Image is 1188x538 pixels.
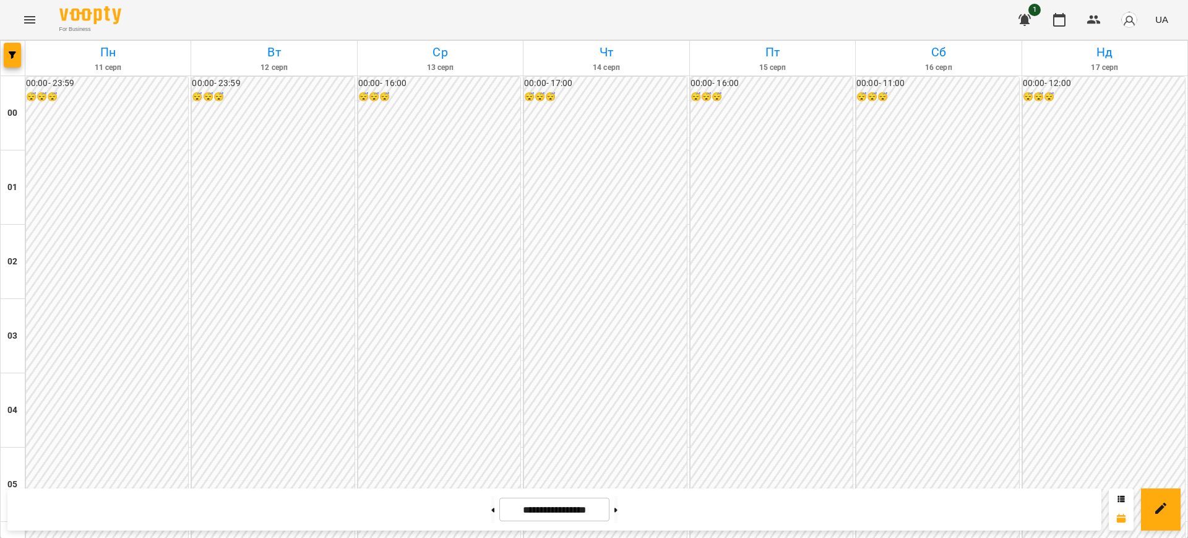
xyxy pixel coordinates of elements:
h6: 😴😴😴 [524,90,686,104]
h6: 😴😴😴 [358,90,520,104]
h6: 😴😴😴 [691,90,853,104]
h6: 😴😴😴 [856,90,1018,104]
h6: 02 [7,255,17,269]
button: UA [1150,8,1173,31]
h6: 01 [7,181,17,194]
span: 1 [1028,4,1041,16]
h6: 13 серп [359,62,521,74]
h6: 00:00 - 17:00 [524,77,686,90]
h6: Вт [193,43,355,62]
h6: Чт [525,43,687,62]
h6: 😴😴😴 [26,90,188,104]
h6: 14 серп [525,62,687,74]
h6: 17 серп [1024,62,1186,74]
img: Voopty Logo [59,6,121,24]
h6: 😴😴😴 [192,90,354,104]
h6: 00:00 - 12:00 [1023,77,1185,90]
span: UA [1155,13,1168,26]
h6: 00:00 - 16:00 [358,77,520,90]
h6: 00:00 - 11:00 [856,77,1018,90]
span: For Business [59,25,121,33]
h6: 12 серп [193,62,355,74]
img: avatar_s.png [1121,11,1138,28]
h6: 15 серп [692,62,853,74]
h6: 03 [7,329,17,343]
button: Menu [15,5,45,35]
h6: 00:00 - 23:59 [26,77,188,90]
h6: 😴😴😴 [1023,90,1185,104]
h6: 11 серп [27,62,189,74]
h6: 16 серп [858,62,1019,74]
h6: Пт [692,43,853,62]
h6: 00:00 - 16:00 [691,77,853,90]
h6: 04 [7,404,17,417]
h6: 00:00 - 23:59 [192,77,354,90]
h6: Нд [1024,43,1186,62]
h6: Ср [359,43,521,62]
h6: Сб [858,43,1019,62]
h6: Пн [27,43,189,62]
h6: 00 [7,106,17,120]
h6: 05 [7,478,17,492]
